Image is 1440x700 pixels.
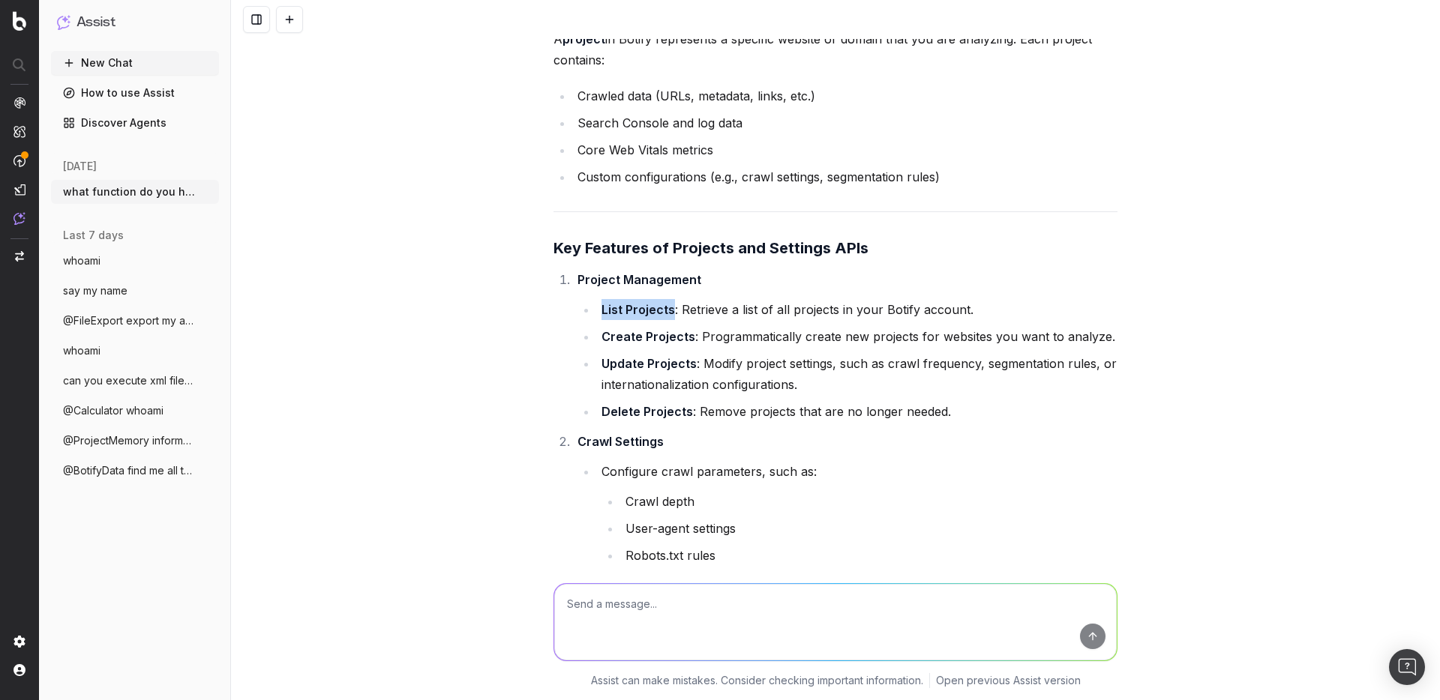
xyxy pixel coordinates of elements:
li: : Remove projects that are no longer needed. [597,401,1117,422]
li: User-agent settings [621,518,1117,539]
img: My account [13,664,25,676]
img: Intelligence [13,125,25,138]
span: @Calculator whoami [63,403,163,418]
button: can you execute xml files ? [51,369,219,393]
img: Activation [13,154,25,167]
button: Assist [57,12,213,33]
button: @FileExport export my account informatio [51,309,219,333]
a: How to use Assist [51,81,219,105]
strong: Crawl Settings [577,434,664,449]
a: Discover Agents [51,111,219,135]
span: @BotifyData find me all the analyses don [63,463,195,478]
span: last 7 days [63,228,124,243]
button: @BotifyData find me all the analyses don [51,459,219,483]
p: A in Botify represents a specific website or domain that you are analyzing. Each project contains: [553,28,1117,70]
span: @ProjectMemory information about project [63,433,195,448]
img: Assist [57,15,70,29]
button: New Chat [51,51,219,75]
div: Open Intercom Messenger [1389,649,1425,685]
span: @FileExport export my account informatio [63,313,195,328]
a: Open previous Assist version [936,673,1081,688]
strong: List Projects [601,302,675,317]
button: @ProjectMemory information about project [51,429,219,453]
img: Studio [13,184,25,196]
button: whoami [51,339,219,363]
span: whoami [63,253,100,268]
span: [DATE] [63,159,97,174]
strong: Delete Projects [601,404,693,419]
img: Setting [13,636,25,648]
li: Core Web Vitals metrics [573,139,1117,160]
li: : Modify project settings, such as crawl frequency, segmentation rules, or internationalization c... [597,353,1117,395]
img: Botify logo [13,11,26,31]
button: whoami [51,249,219,273]
strong: Update Projects [601,356,697,371]
li: : Retrieve a list of all projects in your Botify account. [597,299,1117,320]
span: can you execute xml files ? [63,373,195,388]
img: Analytics [13,97,25,109]
span: what function do you have access to ? [63,184,195,199]
li: Configure crawl parameters, such as: [597,461,1117,593]
strong: Create Projects [601,329,695,344]
button: what function do you have access to ? [51,180,219,204]
strong: project [562,31,605,46]
li: Crawled data (URLs, metadata, links, etc.) [573,85,1117,106]
button: say my name [51,279,219,303]
img: Assist [13,212,25,225]
li: : Programmatically create new projects for websites you want to analyze. [597,326,1117,347]
li: Robots.txt rules [621,545,1117,566]
p: Assist can make mistakes. Consider checking important information. [591,673,923,688]
img: Switch project [15,251,24,262]
strong: Key Features of Projects and Settings APIs [553,239,868,257]
h1: Assist [76,12,115,33]
li: Custom configurations (e.g., crawl settings, segmentation rules) [573,166,1117,187]
strong: Project Management [577,272,701,287]
button: @Calculator whoami [51,399,219,423]
li: Search Console and log data [573,112,1117,133]
li: Crawl depth [621,491,1117,512]
span: say my name [63,283,127,298]
span: whoami [63,343,100,358]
